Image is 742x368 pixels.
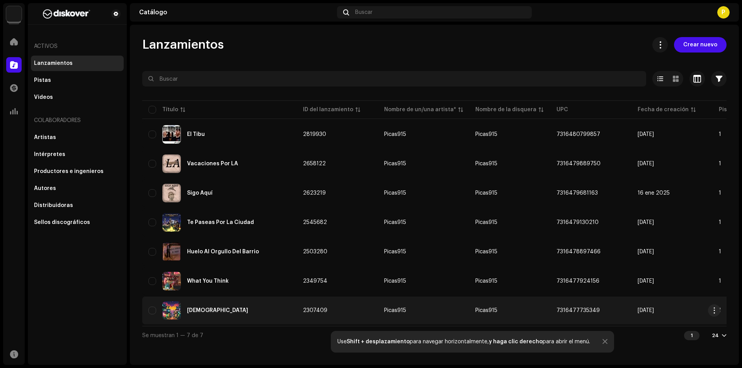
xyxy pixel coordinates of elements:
[187,190,213,196] div: Sigo Aquí
[303,132,326,137] span: 2819930
[384,190,463,196] span: Picas915
[674,37,727,53] button: Crear nuevo
[187,308,248,313] div: Lady
[384,308,406,313] div: Picas915
[475,106,536,114] div: Nombre de la disquera
[475,249,497,254] span: Picas915
[142,71,646,86] input: Buscar
[31,56,124,71] re-m-nav-item: Lanzamientos
[384,190,406,196] div: Picas915
[34,185,56,192] div: Autores
[556,161,601,166] span: 7316479889750
[187,161,238,166] div: Vacaciones Por LA
[556,249,601,254] span: 7316478897466
[717,6,730,19] div: P
[34,94,53,100] div: Videos
[34,60,73,66] div: Lanzamientos
[162,243,181,261] img: f1e43dcb-f594-4dbc-a99e-d6a292d1167b
[162,184,181,202] img: 0b8e053f-d30a-4821-be98-f76d342e515a
[638,161,654,166] span: 11 feb 2025
[187,249,259,254] div: Huelo Al Orgullo Del Barrio
[384,220,406,225] div: Picas915
[34,9,99,19] img: b627a117-4a24-417a-95e9-2d0c90689367
[489,339,543,344] strong: y haga clic derecho
[31,73,124,88] re-m-nav-item: Pistas
[556,190,598,196] span: 7316479681163
[384,132,463,137] span: Picas915
[475,220,497,225] span: Picas915
[384,106,456,114] div: Nombre de un/una artista*
[6,6,22,22] img: 297a105e-aa6c-4183-9ff4-27133c00f2e2
[187,132,205,137] div: El Tibu
[384,161,406,166] div: Picas915
[384,161,463,166] span: Picas915
[556,308,600,313] span: 7316477735349
[31,198,124,213] re-m-nav-item: Distribuidoras
[638,132,654,137] span: 27 may 2025
[31,215,124,230] re-m-nav-item: Sellos discográficos
[475,190,497,196] span: Picas915
[384,308,463,313] span: Picas915
[638,308,654,313] span: 12 may 2024
[187,278,229,284] div: What You Think
[303,106,353,114] div: ID del lanzamiento
[303,220,327,225] span: 2545682
[475,308,497,313] span: Picas915
[475,132,497,137] span: Picas915
[638,190,670,196] span: 16 ene 2025
[142,37,224,53] span: Lanzamientos
[31,90,124,105] re-m-nav-item: Videos
[303,249,327,254] span: 2503280
[34,77,51,83] div: Pistas
[384,278,406,284] div: Picas915
[162,106,178,114] div: Título
[31,111,124,130] re-a-nav-header: Colaboradores
[337,339,590,345] div: Use para navegar horizontalmente, para abrir el menú.
[34,168,104,175] div: Productores e ingenieros
[139,9,334,15] div: Catálogo
[303,308,327,313] span: 2307409
[31,147,124,162] re-m-nav-item: Intérpretes
[384,249,406,254] div: Picas915
[162,125,181,144] img: b183a761-0e11-4219-aefc-bee3709f9b49
[683,37,717,53] span: Crear nuevo
[34,219,90,226] div: Sellos discográficos
[34,202,73,209] div: Distribuidoras
[475,161,497,166] span: Picas915
[638,249,654,254] span: 30 sept 2024
[34,151,65,158] div: Intérpretes
[475,278,497,284] span: Picas915
[31,164,124,179] re-m-nav-item: Productores e ingenieros
[31,37,124,56] re-a-nav-header: Activos
[556,278,599,284] span: 7316477924156
[303,161,326,166] span: 2658122
[638,278,654,284] span: 5 jun 2024
[347,339,410,344] strong: Shift + desplazamiento
[638,106,689,114] div: Fecha de creación
[556,132,600,137] span: 7316480799857
[162,213,181,232] img: 91dbf7fe-8c75-4430-bf31-bd6afa37b9cc
[384,278,463,284] span: Picas915
[303,190,326,196] span: 2623219
[162,301,181,320] img: 002497f8-7ab2-499c-8719-05c788b71d36
[162,272,181,290] img: 2145b871-4116-4193-b059-dbfaa4b947e9
[303,278,327,284] span: 2349754
[712,332,719,339] div: 24
[384,132,406,137] div: Picas915
[384,220,463,225] span: Picas915
[31,130,124,145] re-m-nav-item: Artistas
[187,220,254,225] div: Te Paseas Por La Ciudad
[31,181,124,196] re-m-nav-item: Autores
[638,220,654,225] span: 10 nov 2024
[384,249,463,254] span: Picas915
[355,9,373,15] span: Buscar
[142,333,203,338] span: Se muestran 1 — 7 de 7
[162,154,181,173] img: 14aea154-3110-4741-9a2a-e65de5412a7a
[34,134,56,141] div: Artistas
[556,220,599,225] span: 7316479130210
[684,331,699,340] div: 1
